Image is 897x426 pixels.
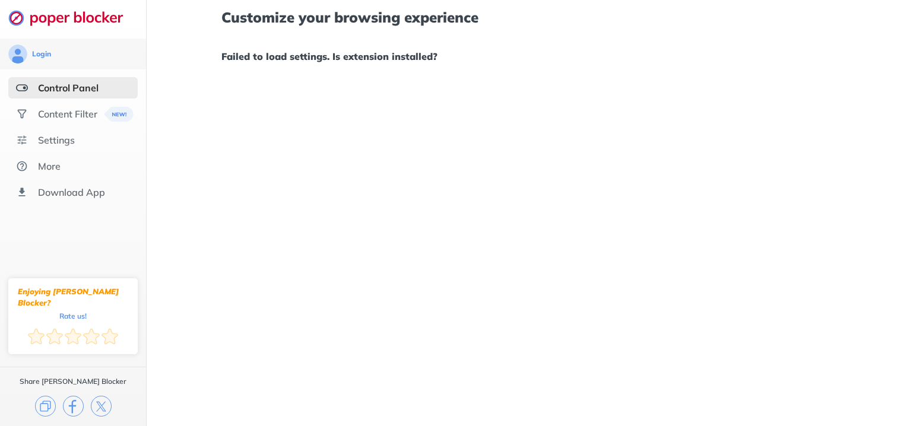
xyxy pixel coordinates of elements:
[32,49,51,59] div: Login
[63,396,84,417] img: facebook.svg
[35,396,56,417] img: copy.svg
[221,49,822,64] h1: Failed to load settings. Is extension installed?
[16,160,28,172] img: about.svg
[38,82,99,94] div: Control Panel
[16,108,28,120] img: social.svg
[38,186,105,198] div: Download App
[18,286,128,309] div: Enjoying [PERSON_NAME] Blocker?
[38,160,61,172] div: More
[38,108,97,120] div: Content Filter
[16,186,28,198] img: download-app.svg
[38,134,75,146] div: Settings
[20,377,126,386] div: Share [PERSON_NAME] Blocker
[221,9,822,25] h1: Customize your browsing experience
[16,82,28,94] img: features-selected.svg
[59,313,87,319] div: Rate us!
[8,9,136,26] img: logo-webpage.svg
[104,107,133,122] img: menuBanner.svg
[16,134,28,146] img: settings.svg
[91,396,112,417] img: x.svg
[8,44,27,63] img: avatar.svg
